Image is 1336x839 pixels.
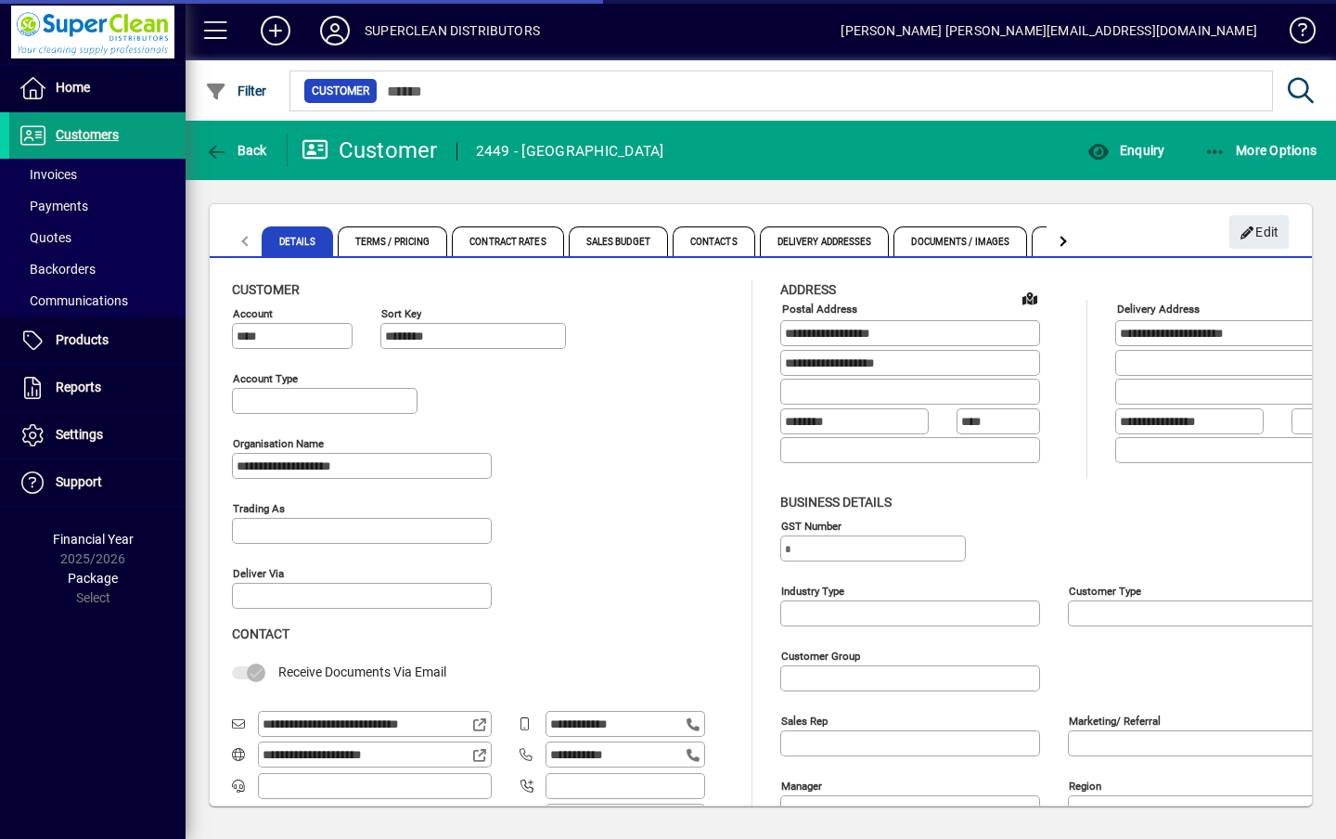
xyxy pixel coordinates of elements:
[9,285,186,316] a: Communications
[338,226,448,256] span: Terms / Pricing
[246,14,305,47] button: Add
[56,80,90,95] span: Home
[1240,217,1279,248] span: Edit
[186,134,288,167] app-page-header-button: Back
[9,253,186,285] a: Backorders
[233,437,324,450] mat-label: Organisation name
[452,226,563,256] span: Contract Rates
[760,226,890,256] span: Delivery Addresses
[781,714,828,727] mat-label: Sales rep
[56,127,119,142] span: Customers
[19,167,77,182] span: Invoices
[781,519,841,532] mat-label: GST Number
[1069,779,1101,792] mat-label: Region
[841,16,1257,45] div: [PERSON_NAME] [PERSON_NAME][EMAIL_ADDRESS][DOMAIN_NAME]
[476,136,664,166] div: 2449 - [GEOGRAPHIC_DATA]
[381,307,421,320] mat-label: Sort key
[1276,4,1313,64] a: Knowledge Base
[19,293,128,308] span: Communications
[781,584,844,597] mat-label: Industry type
[569,226,668,256] span: Sales Budget
[205,143,267,158] span: Back
[673,226,755,256] span: Contacts
[233,502,285,515] mat-label: Trading as
[233,372,298,385] mat-label: Account Type
[9,412,186,458] a: Settings
[305,14,365,47] button: Profile
[205,84,267,98] span: Filter
[780,495,892,510] span: Business details
[56,380,101,394] span: Reports
[1083,134,1169,167] button: Enquiry
[68,571,118,586] span: Package
[278,665,446,679] span: Receive Documents Via Email
[1087,143,1164,158] span: Enquiry
[232,626,289,641] span: Contact
[56,474,102,489] span: Support
[1069,584,1141,597] mat-label: Customer type
[9,317,186,364] a: Products
[200,74,272,108] button: Filter
[9,159,186,190] a: Invoices
[1032,226,1136,256] span: Custom Fields
[781,779,822,792] mat-label: Manager
[9,65,186,111] a: Home
[233,567,284,580] mat-label: Deliver via
[19,262,96,277] span: Backorders
[200,134,272,167] button: Back
[780,282,836,297] span: Address
[781,649,860,662] mat-label: Customer group
[312,82,369,100] span: Customer
[262,226,333,256] span: Details
[1200,134,1322,167] button: More Options
[232,282,300,297] span: Customer
[56,332,109,347] span: Products
[365,16,540,45] div: SUPERCLEAN DISTRIBUTORS
[302,136,438,165] div: Customer
[1015,283,1045,313] a: View on map
[9,459,186,506] a: Support
[56,427,103,442] span: Settings
[19,199,88,213] span: Payments
[233,307,273,320] mat-label: Account
[1229,215,1289,249] button: Edit
[9,365,186,411] a: Reports
[1204,143,1317,158] span: More Options
[53,532,134,547] span: Financial Year
[9,190,186,222] a: Payments
[893,226,1027,256] span: Documents / Images
[19,230,71,245] span: Quotes
[9,222,186,253] a: Quotes
[1069,714,1161,727] mat-label: Marketing/ Referral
